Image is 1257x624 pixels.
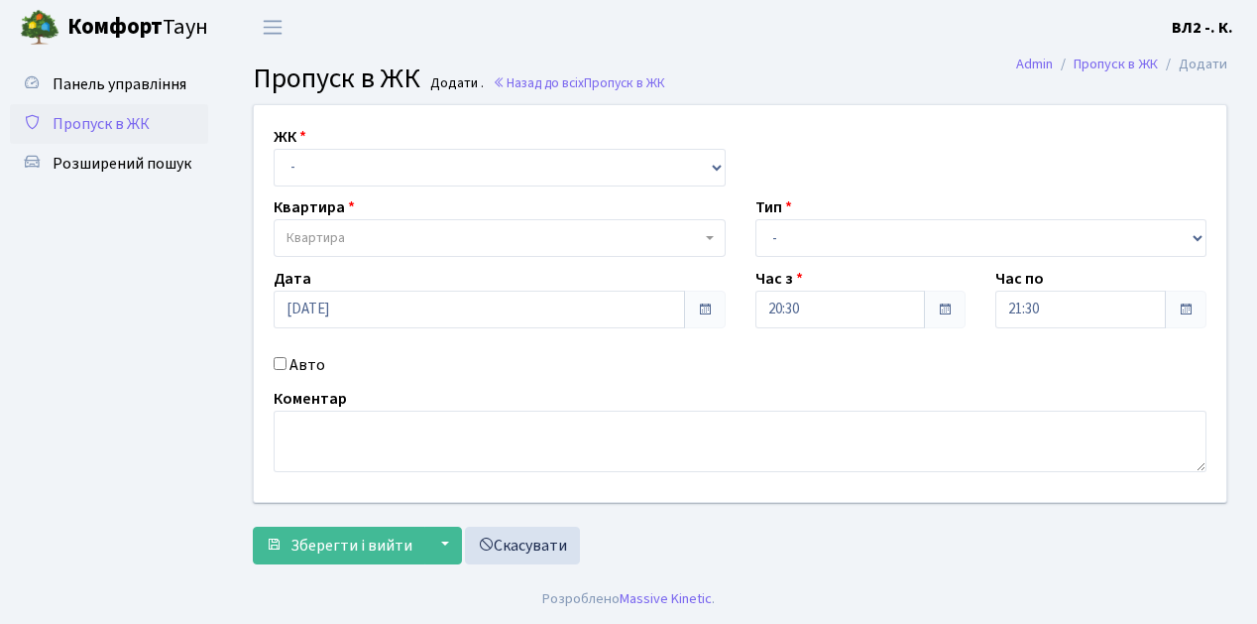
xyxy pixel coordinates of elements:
[53,73,186,95] span: Панель управління
[53,113,150,135] span: Пропуск в ЖК
[755,195,792,219] label: Тип
[995,267,1044,291] label: Час по
[493,73,665,92] a: Назад до всіхПропуск в ЖК
[67,11,163,43] b: Комфорт
[1016,54,1053,74] a: Admin
[20,8,59,48] img: logo.png
[253,59,420,98] span: Пропуск в ЖК
[53,153,191,175] span: Розширений пошук
[1074,54,1158,74] a: Пропуск в ЖК
[542,588,715,610] div: Розроблено .
[1172,16,1233,40] a: ВЛ2 -. К.
[253,527,425,564] button: Зберегти і вийти
[274,267,311,291] label: Дата
[67,11,208,45] span: Таун
[426,75,484,92] small: Додати .
[620,588,712,609] a: Massive Kinetic
[290,535,412,557] span: Зберегти і вийти
[289,353,325,377] label: Авто
[1172,17,1233,39] b: ВЛ2 -. К.
[274,195,355,219] label: Квартира
[465,527,580,564] a: Скасувати
[10,144,208,184] a: Розширений пошук
[10,64,208,104] a: Панель управління
[248,11,297,44] button: Переключити навігацію
[286,228,345,248] span: Квартира
[584,73,665,92] span: Пропуск в ЖК
[986,44,1257,85] nav: breadcrumb
[755,267,803,291] label: Час з
[1158,54,1227,75] li: Додати
[274,387,347,411] label: Коментар
[10,104,208,144] a: Пропуск в ЖК
[274,125,306,149] label: ЖК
